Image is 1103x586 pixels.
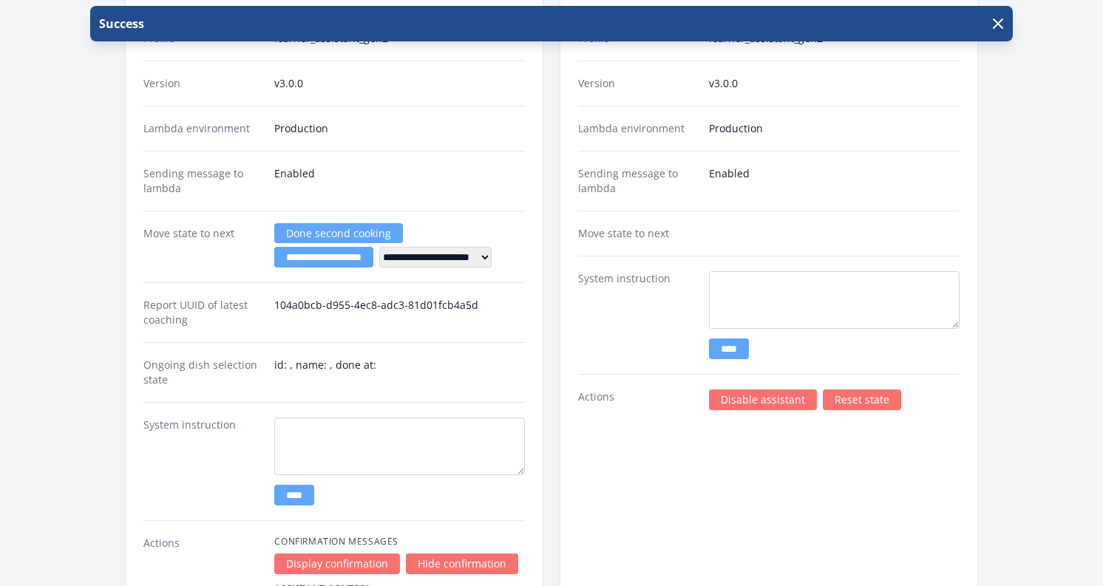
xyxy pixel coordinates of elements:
dt: Lambda environment [578,121,697,136]
a: Hide confirmation [406,553,518,574]
dd: Production [709,121,960,136]
dd: Production [274,121,525,136]
dt: Lambda environment [143,121,262,136]
dd: Enabled [709,166,960,196]
a: Reset state [823,389,901,410]
dd: id: , name: , done at: [274,358,525,387]
p: Success [96,15,144,33]
dd: v3.0.0 [709,76,960,91]
dd: Enabled [274,166,525,196]
a: Disable assistant [709,389,817,410]
dd: v3.0.0 [274,76,525,91]
a: Display confirmation [274,553,400,574]
dt: Sending message to lambda [578,166,697,196]
dt: Move state to next [143,226,262,268]
h4: Confirmation Messages [274,536,525,548]
dt: Ongoing dish selection state [143,358,262,387]
dt: System instruction [143,418,262,505]
dt: Version [578,76,697,91]
dt: Report UUID of latest coaching [143,298,262,327]
dt: Sending message to lambda [143,166,262,196]
dt: Actions [578,389,697,410]
dt: System instruction [578,271,697,359]
a: Done second cooking [274,223,403,243]
dd: 104a0bcb-d955-4ec8-adc3-81d01fcb4a5d [274,298,525,327]
dt: Move state to next [578,226,697,241]
dt: Version [143,76,262,91]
